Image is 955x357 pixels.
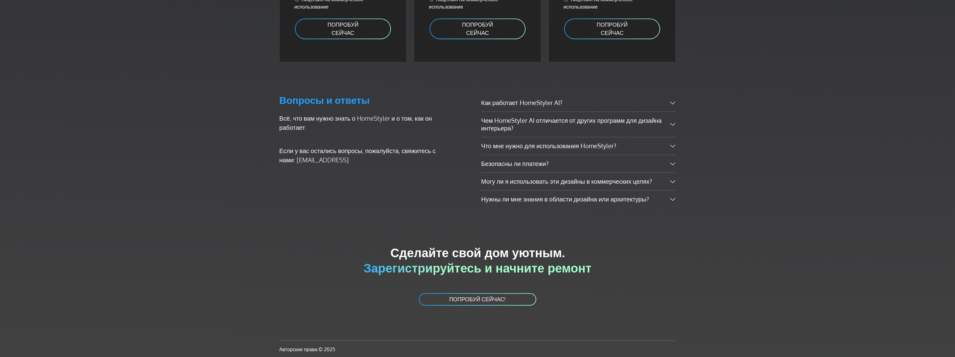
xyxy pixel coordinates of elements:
[481,137,676,155] button: Что мне нужно для использования HomeStyler?
[363,260,591,275] span: Зарегистрируйтесь и начните ремонт
[294,18,392,40] a: ПОПРОБУЙ СЕЙЧАС
[481,190,676,208] button: Нужны ли мне знания в области дизайна или архитектуры?
[279,346,676,353] p: Авторские права © 2025
[279,245,676,275] h2: Сделайте свой дом уютным.
[279,114,440,132] p: Всё, что вам нужно знать о HomeStyler и о том, как он работает.
[429,18,526,40] a: ПОПРОБУЙ СЕЙЧАС
[481,173,676,190] button: Могу ли я использовать эти дизайны в коммерческих целях?
[279,146,440,164] p: Если у вас остались вопросы, пожалуйста, свяжитесь с нами: [EMAIL_ADDRESS]
[418,292,537,306] a: ПОПРОБУЙ СЕЙЧАС!
[481,94,676,111] button: Как работает HomeStyler AI?
[563,18,661,40] a: ПОПРОБУЙ СЕЙЧАС
[279,94,440,106] h3: Вопросы и ответы
[481,155,676,172] button: Безопасны ли платежи?
[481,112,676,137] button: Чем HomeStyler AI отличается от других программ для дизайна интерьера?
